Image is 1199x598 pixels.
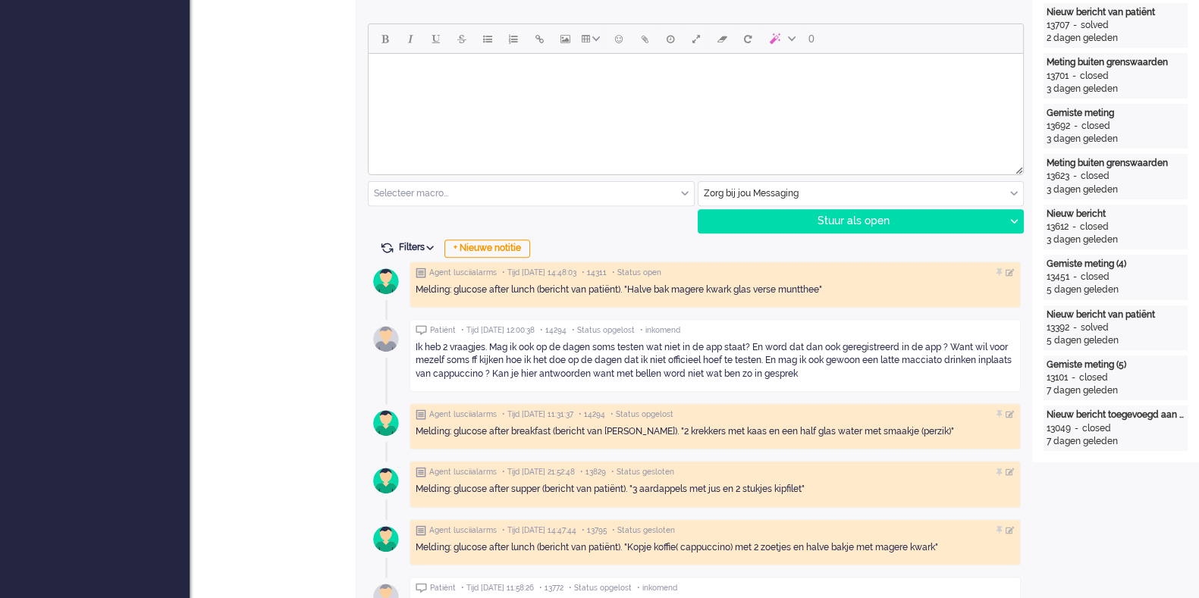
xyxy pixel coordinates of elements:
[569,583,632,593] span: • Status opgelost
[367,320,405,358] img: avatar
[632,26,658,52] button: Add attachment
[1047,208,1185,221] div: Nieuw bericht
[367,262,405,300] img: avatar
[1079,371,1108,384] div: closed
[1047,183,1185,196] div: 3 dagen geleden
[475,26,501,52] button: Bullet list
[1047,133,1185,146] div: 3 dagen geleden
[1047,321,1069,334] div: 13392
[552,26,578,52] button: Insert/edit image
[1069,271,1081,283] div: -
[1068,371,1079,384] div: -
[1080,70,1109,83] div: closed
[709,26,735,52] button: Clear formatting
[808,33,815,45] span: 0
[429,409,497,420] span: Agent lusciialarms
[698,210,1005,233] div: Stuur als open
[461,583,534,593] span: • Tijd [DATE] 11:58:26
[1047,170,1069,183] div: 13623
[461,325,535,336] span: • Tijd [DATE] 12:00:38
[372,26,397,52] button: Bold
[367,462,405,499] img: avatar
[658,26,683,52] button: Delay message
[416,283,1015,296] div: Melding: glucose after lunch (bericht van patiënt). "Halve bak magere kwark glas verse muntthee"
[539,583,563,593] span: • 13772
[416,583,427,593] img: ic_chat_grey.svg
[416,268,426,278] img: ic_note_grey.svg
[1081,19,1109,32] div: solved
[761,26,802,52] button: AI
[416,541,1015,554] div: Melding: glucose after lunch (bericht van patiënt). "Kopje koffie( cappuccino) met 2 zoetjes en h...
[1047,221,1069,233] div: 13612
[430,325,456,336] span: Patiënt
[1081,321,1109,334] div: solved
[1047,271,1069,283] div: 13451
[580,467,606,477] span: • 13829
[416,341,1015,380] div: Ik heb 2 vraagjes. Mag ik ook op de dagen soms testen wat niet in de app staat? En word dat dan o...
[610,409,673,420] span: • Status opgelost
[1047,6,1185,19] div: Nieuw bericht van patiënt
[606,26,632,52] button: Emoticons
[578,26,606,52] button: Table
[1047,384,1185,397] div: 7 dagen geleden
[1047,308,1185,321] div: Nieuw bericht van patiënt
[1047,157,1185,170] div: Meting buiten grenswaarden
[449,26,475,52] button: Strikethrough
[1047,358,1185,371] div: Gemiste meting (5)
[1047,83,1185,95] div: 3 dagen geleden
[1047,371,1068,384] div: 13101
[1047,56,1185,69] div: Meting buiten grenswaarden
[802,26,821,52] button: 0
[1047,120,1070,133] div: 13692
[582,525,607,536] span: • 13795
[416,409,426,420] img: ic_note_grey.svg
[502,409,573,420] span: • Tijd [DATE] 11:31:37
[612,268,661,278] span: • Status open
[526,26,552,52] button: Insert/edit link
[1069,170,1081,183] div: -
[502,268,576,278] span: • Tijd [DATE] 14:48:03
[1080,221,1109,233] div: closed
[612,525,675,536] span: • Status gesloten
[1047,70,1069,83] div: 13701
[416,483,1015,496] div: Melding: glucose after supper (bericht van patiënt). "3 aardappels met jus en 2 stukjes kipfilet"
[1071,422,1082,435] div: -
[579,409,605,420] span: • 14294
[1047,334,1185,347] div: 5 dagen geleden
[429,268,497,278] span: Agent lusciialarms
[1047,409,1185,421] div: Nieuw bericht toegevoegd aan gesprek
[367,520,405,558] img: avatar
[735,26,761,52] button: Reset content
[444,240,530,258] div: + Nieuwe notitie
[397,26,423,52] button: Italic
[1047,32,1185,45] div: 2 dagen geleden
[1081,170,1110,183] div: closed
[683,26,709,52] button: Fullscreen
[1047,233,1185,246] div: 3 dagen geleden
[640,325,680,336] span: • inkomend
[637,583,677,593] span: • inkomend
[1081,271,1110,283] div: closed
[429,467,497,477] span: Agent lusciialarms
[1069,321,1081,334] div: -
[430,583,456,593] span: Patiënt
[1010,161,1023,174] div: Resize
[367,404,405,442] img: avatar
[1047,258,1185,271] div: Gemiste meting (4)
[1069,70,1080,83] div: -
[1047,422,1071,435] div: 13049
[582,268,607,278] span: • 14311
[369,54,1023,161] iframe: Rich Text Area
[611,467,674,477] span: • Status gesloten
[1047,19,1069,32] div: 13707
[416,525,426,536] img: ic_note_grey.svg
[1047,283,1185,296] div: 5 dagen geleden
[540,325,567,336] span: • 14294
[1082,422,1111,435] div: closed
[399,242,439,252] span: Filters
[502,525,576,536] span: • Tijd [DATE] 14:47:44
[1047,107,1185,120] div: Gemiste meting
[1047,435,1185,448] div: 7 dagen geleden
[501,26,526,52] button: Numbered list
